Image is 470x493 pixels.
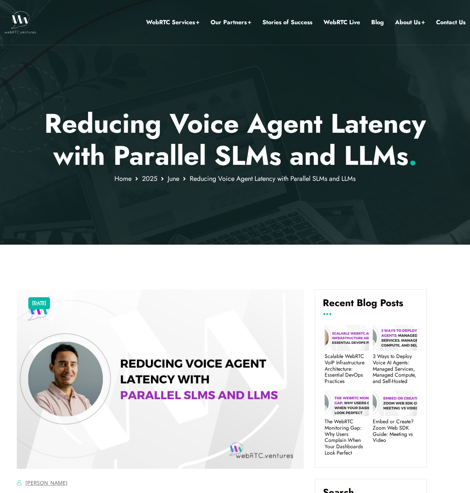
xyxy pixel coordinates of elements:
a: 2025 [142,174,157,183]
a: WebRTC Live [324,18,360,27]
p: Reducing Voice Agent Latency with Parallel SLMs and LLMs [17,107,453,172]
h4: Recent Blog Posts [323,297,419,314]
a: WebRTC Services [146,18,199,27]
a: Home [114,174,132,183]
a: Contact Us [436,18,466,27]
img: WebRTC.ventures [4,11,36,34]
a: 3 Ways to Deploy Voice AI Agents: Managed Services, Managed Compute, and Self-Hosted [373,353,417,384]
a: Our Partners [211,18,251,27]
a: [DATE] [32,298,46,308]
span: Reducing Voice Agent Latency with Parallel SLMs and LLMs [190,174,356,183]
a: [PERSON_NAME] [25,479,67,486]
a: Scalable WebRTC VoIP Infrastructure Architecture: Essential DevOps Practices [325,353,369,384]
a: Embed or Create? Zoom Web SDK Guide: Meeting vs Video [373,418,417,443]
a: June [168,174,179,183]
a: About Us [395,18,425,27]
a: Blog [371,18,384,27]
span: . [409,136,417,175]
a: The WebRTC Monitoring Gap: Why Users Complain When Your Dashboards Look Perfect [325,418,369,456]
a: Stories of Success [262,18,312,27]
